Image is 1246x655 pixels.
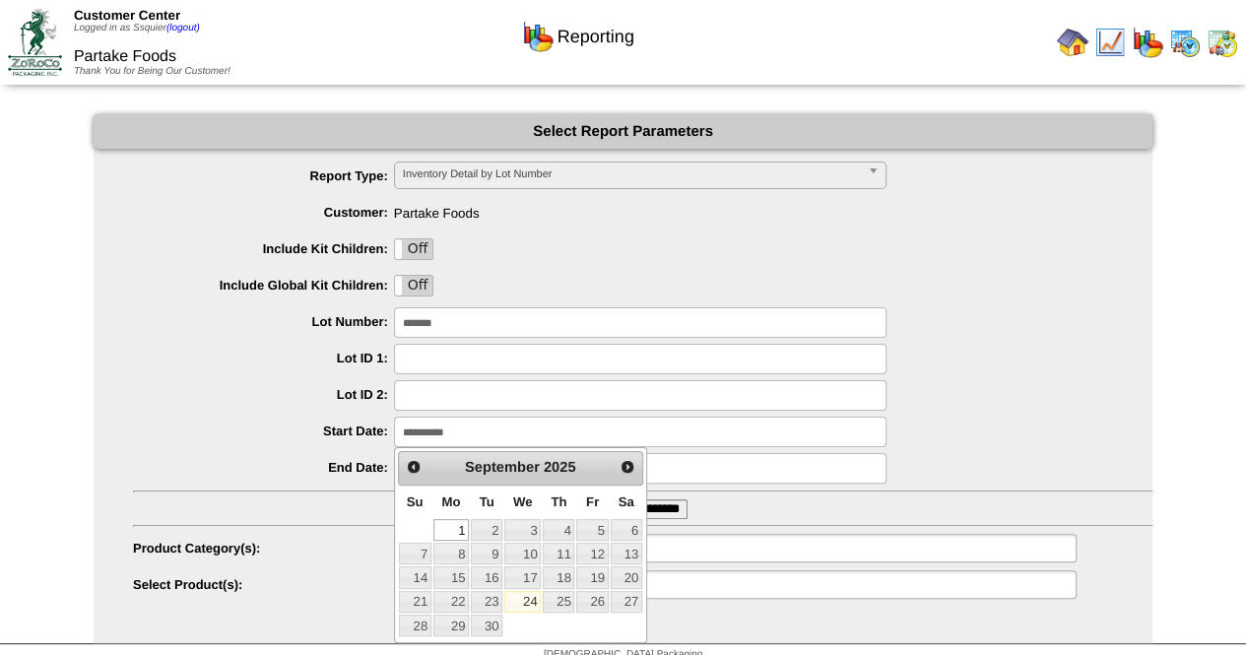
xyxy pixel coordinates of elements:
[407,494,424,509] span: Sunday
[133,198,1152,221] span: Partake Foods
[133,314,394,329] label: Lot Number:
[576,566,608,588] a: 19
[74,66,230,77] span: Thank You for Being Our Customer!
[433,615,469,636] a: 29
[133,205,394,220] label: Customer:
[544,460,576,476] span: 2025
[504,519,541,541] a: 3
[611,543,642,564] a: 13
[133,541,394,556] label: Product Category(s):
[504,566,541,588] a: 17
[74,8,180,23] span: Customer Center
[614,454,639,480] a: Next
[471,615,502,636] a: 30
[620,459,635,475] span: Next
[399,615,431,636] a: 28
[586,494,599,509] span: Friday
[433,591,469,613] a: 22
[1169,27,1201,58] img: calendarprod.gif
[433,566,469,588] a: 15
[399,543,431,564] a: 7
[399,566,431,588] a: 14
[557,27,634,47] span: Reporting
[543,543,574,564] a: 11
[471,543,502,564] a: 9
[513,494,533,509] span: Wednesday
[433,519,469,541] a: 1
[465,460,540,476] span: September
[133,577,394,592] label: Select Product(s):
[401,454,426,480] a: Prev
[471,519,502,541] a: 2
[504,591,541,613] a: 24
[1207,27,1238,58] img: calendarinout.gif
[403,163,860,186] span: Inventory Detail by Lot Number
[133,351,394,365] label: Lot ID 1:
[1094,27,1126,58] img: line_graph.gif
[441,494,460,509] span: Monday
[576,519,608,541] a: 5
[394,275,433,296] div: OnOff
[471,591,502,613] a: 23
[74,23,200,33] span: Logged in as Ssquier
[406,459,422,475] span: Prev
[1057,27,1088,58] img: home.gif
[543,519,574,541] a: 4
[133,278,394,293] label: Include Global Kit Children:
[522,21,554,52] img: graph.gif
[611,566,642,588] a: 20
[8,9,62,75] img: ZoRoCo_Logo(Green%26Foil)%20jpg.webp
[433,543,469,564] a: 8
[471,566,502,588] a: 16
[619,494,634,509] span: Saturday
[395,239,432,259] label: Off
[94,114,1152,149] div: Select Report Parameters
[504,543,541,564] a: 10
[133,168,394,183] label: Report Type:
[576,543,608,564] a: 12
[551,494,566,509] span: Thursday
[133,460,394,475] label: End Date:
[611,591,642,613] a: 27
[166,23,200,33] a: (logout)
[480,494,494,509] span: Tuesday
[1132,27,1163,58] img: graph.gif
[576,591,608,613] a: 26
[133,387,394,402] label: Lot ID 2:
[133,241,394,256] label: Include Kit Children:
[611,519,642,541] a: 6
[543,566,574,588] a: 18
[394,238,433,260] div: OnOff
[543,591,574,613] a: 25
[74,48,176,65] span: Partake Foods
[395,276,432,295] label: Off
[133,424,394,438] label: Start Date:
[399,591,431,613] a: 21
